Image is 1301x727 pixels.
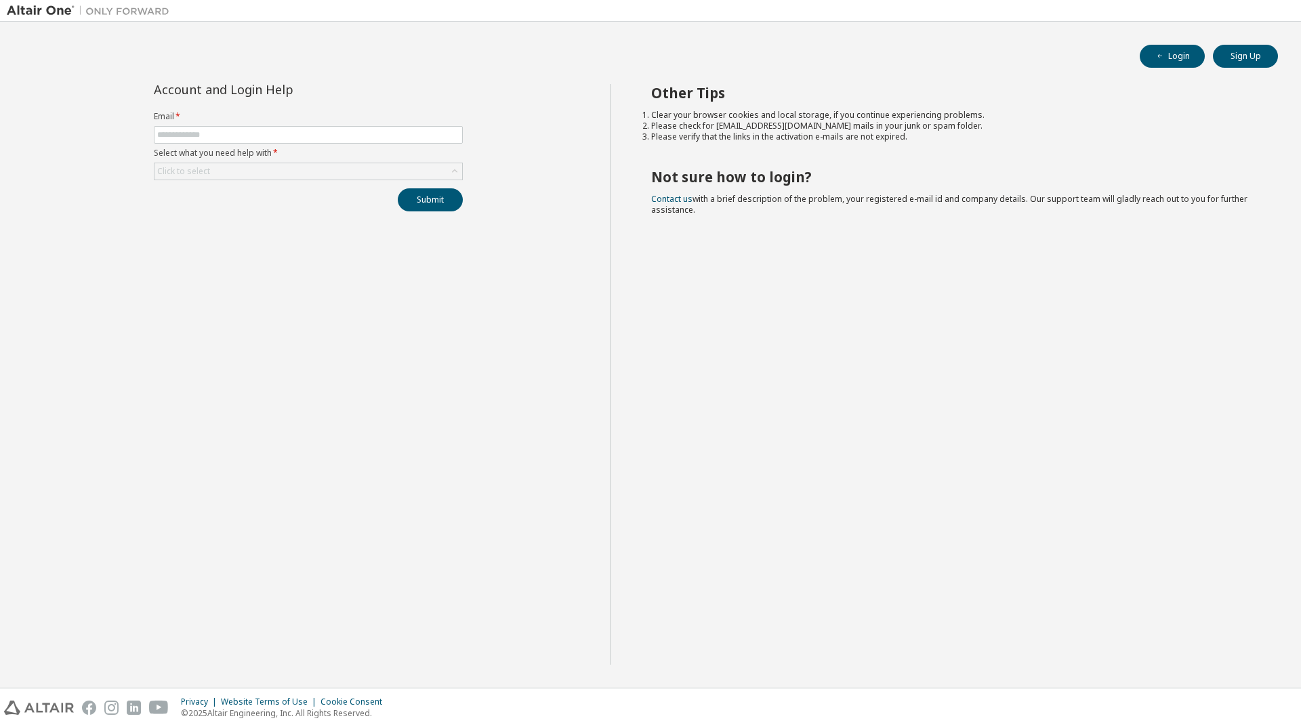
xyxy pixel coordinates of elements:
h2: Other Tips [651,84,1254,102]
img: linkedin.svg [127,701,141,715]
span: with a brief description of the problem, your registered e-mail id and company details. Our suppo... [651,193,1247,215]
li: Please check for [EMAIL_ADDRESS][DOMAIN_NAME] mails in your junk or spam folder. [651,121,1254,131]
label: Select what you need help with [154,148,463,159]
img: altair_logo.svg [4,701,74,715]
li: Clear your browser cookies and local storage, if you continue experiencing problems. [651,110,1254,121]
a: Contact us [651,193,693,205]
div: Account and Login Help [154,84,401,95]
li: Please verify that the links in the activation e-mails are not expired. [651,131,1254,142]
button: Submit [398,188,463,211]
button: Login [1140,45,1205,68]
img: Altair One [7,4,176,18]
div: Click to select [157,166,210,177]
button: Sign Up [1213,45,1278,68]
div: Privacy [181,697,221,707]
div: Click to select [154,163,462,180]
div: Cookie Consent [321,697,390,707]
label: Email [154,111,463,122]
h2: Not sure how to login? [651,168,1254,186]
div: Website Terms of Use [221,697,321,707]
p: © 2025 Altair Engineering, Inc. All Rights Reserved. [181,707,390,719]
img: facebook.svg [82,701,96,715]
img: instagram.svg [104,701,119,715]
img: youtube.svg [149,701,169,715]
